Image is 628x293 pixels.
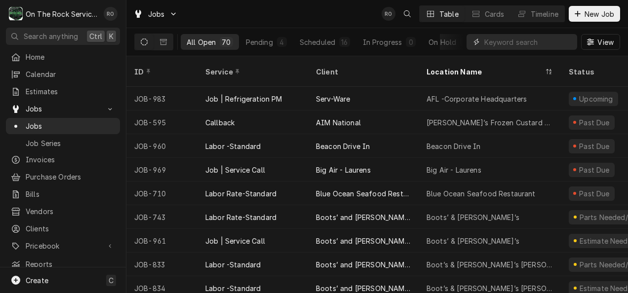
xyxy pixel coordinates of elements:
span: C [109,275,114,286]
div: O [9,7,23,21]
span: Jobs [26,121,115,131]
div: Job | Service Call [205,236,265,246]
div: Big Air - Laurens [427,165,481,175]
span: Bills [26,189,115,199]
div: Blue Ocean Seafood Restaurant [316,188,411,199]
a: Go to Pricebook [6,238,120,254]
div: Past Due [578,188,611,199]
a: Vendors [6,203,120,220]
div: Rich Ortega's Avatar [104,7,118,21]
span: Job Series [26,138,115,148]
a: Clients [6,220,120,237]
div: Callback [205,117,235,128]
div: 35 [462,37,470,47]
div: JOB-961 [126,229,197,253]
div: On The Rock Services's Avatar [9,7,23,21]
div: JOB-983 [126,87,197,110]
span: Pricebook [26,241,100,251]
div: Boots’ & [PERSON_NAME]’s [427,236,519,246]
div: Boot’s & [PERSON_NAME]’s [PERSON_NAME] [427,259,553,270]
div: ID [134,67,188,77]
a: Bills [6,186,120,202]
div: Labor -Standard [205,259,261,270]
div: In Progress [363,37,402,47]
div: Beacon Drive In [427,141,480,151]
div: 70 [222,37,231,47]
a: Calendar [6,66,120,82]
span: Estimates [26,86,115,97]
div: Labor -Standard [205,141,261,151]
a: Purchase Orders [6,169,120,185]
div: Labor Rate-Standard [205,188,276,199]
div: Scheduled [300,37,335,47]
div: JOB-595 [126,110,197,134]
div: On Hold [429,37,456,47]
div: Blue Ocean Seafood Restaurant [427,188,536,199]
div: Service [205,67,298,77]
div: Job | Service Call [205,165,265,175]
div: JOB-743 [126,205,197,229]
div: JOB-833 [126,253,197,276]
div: Timeline [531,9,558,19]
a: Jobs [6,118,120,134]
div: Boots’ & [PERSON_NAME]’s [427,212,519,222]
a: Go to Jobs [6,101,120,117]
div: Big Air - Laurens [316,165,371,175]
span: Create [26,276,48,285]
span: New Job [583,9,616,19]
div: Location Name [427,67,543,77]
div: RO [104,7,118,21]
span: Home [26,52,115,62]
button: Search anythingCtrlK [6,28,120,45]
input: Keyword search [484,34,572,50]
a: Reports [6,256,120,272]
div: Beacon Drive In [316,141,370,151]
span: View [595,37,616,47]
a: Home [6,49,120,65]
div: 4 [279,37,285,47]
div: [PERSON_NAME]’s Frozen Custard - [GEOGRAPHIC_DATA] [427,117,553,128]
div: Client [316,67,409,77]
span: Reports [26,259,115,269]
span: Invoices [26,154,115,165]
div: Table [439,9,459,19]
button: Open search [399,6,415,22]
div: AIM National [316,117,361,128]
button: New Job [569,6,620,22]
span: Ctrl [89,31,102,41]
div: Boots’ and [PERSON_NAME]’s [316,212,411,222]
a: Go to Jobs [129,6,182,22]
div: JOB-969 [126,158,197,182]
div: Labor Rate-Standard [205,212,276,222]
div: Boots’ and [PERSON_NAME]’s [316,259,411,270]
div: RO [382,7,395,21]
div: Pending [246,37,273,47]
div: Boots’ and [PERSON_NAME]’s [316,236,411,246]
div: Serv-Ware [316,94,350,104]
div: Job | Refrigeration PM [205,94,282,104]
div: Cards [485,9,505,19]
button: View [581,34,620,50]
div: Past Due [578,117,611,128]
span: Jobs [148,9,165,19]
a: Invoices [6,151,120,168]
span: Calendar [26,69,115,79]
a: Estimates [6,83,120,100]
div: 0 [408,37,414,47]
span: K [109,31,114,41]
div: Past Due [578,165,611,175]
div: Upcoming [578,94,615,104]
div: All Open [187,37,216,47]
div: 16 [341,37,348,47]
span: Vendors [26,206,115,217]
div: JOB-710 [126,182,197,205]
div: On The Rock Services [26,9,98,19]
span: Search anything [24,31,78,41]
span: Jobs [26,104,100,114]
div: JOB-960 [126,134,197,158]
div: Rich Ortega's Avatar [382,7,395,21]
div: AFL -Corporate Headquarters [427,94,527,104]
div: Past Due [578,141,611,151]
a: Job Series [6,135,120,151]
span: Purchase Orders [26,172,115,182]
